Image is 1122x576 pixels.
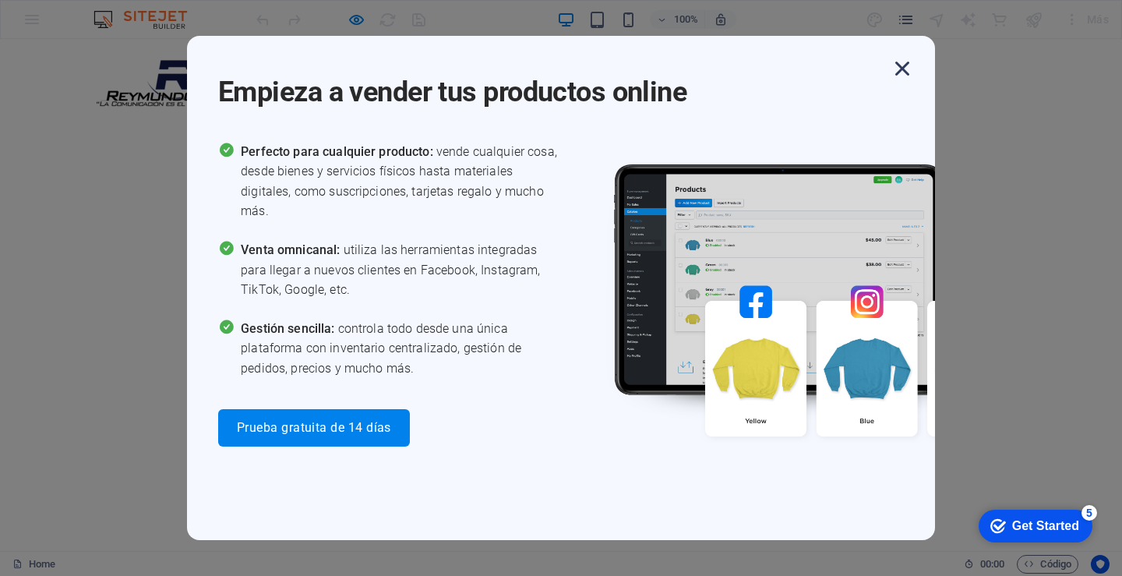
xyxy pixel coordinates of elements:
div: Get Started 5 items remaining, 0% complete [12,8,126,41]
a: Servicios [500,17,554,42]
img: promo_image.png [588,142,1056,482]
span: Prueba gratuita de 14 días [237,422,391,434]
a: FAQ [658,17,681,42]
span: controla todo desde una única plataforma con inventario centralizado, gestión de pedidos, precios... [241,319,561,379]
div: Get Started [46,17,113,31]
span: Gestión sencilla: [241,321,338,336]
div: 5 [115,3,131,19]
button: Prueba gratuita de 14 días [218,409,410,447]
a: Acerca [585,17,626,42]
span: Venta omnicanal: [241,242,343,257]
span: Perfecto para cualquier producto: [241,144,436,159]
a: Ubicación [712,17,771,42]
span: utiliza las herramientas integradas para llegar a nuevos clientes en Facebook, Instagram, TikTok,... [241,240,561,300]
span: vende cualquier cosa, desde bienes y servicios físicos hasta materiales digitales, como suscripci... [241,142,561,221]
a: Blog [803,17,829,42]
h1: Empieza a vender tus productos online [218,55,888,111]
img: Individual [93,17,282,70]
a: Contáctanos [301,42,432,81]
